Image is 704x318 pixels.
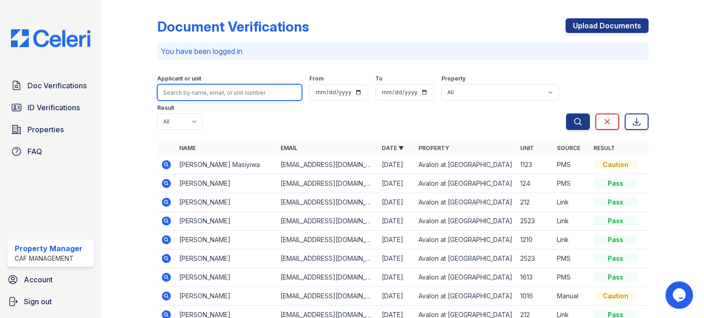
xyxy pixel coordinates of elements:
a: Sign out [4,292,98,311]
td: [PERSON_NAME] [176,268,277,287]
td: 212 [517,193,553,212]
td: [PERSON_NAME] Masiyiwa [176,156,277,174]
td: Avalon at [GEOGRAPHIC_DATA] [415,174,516,193]
label: Result [157,104,174,112]
div: Caution [594,291,638,301]
td: [DATE] [378,156,415,174]
img: CE_Logo_Blue-a8612792a0a2168367f1c8372b55b34899dd931a85d93a1a3d3e32e68fde9ad4.png [4,29,98,47]
a: FAQ [7,142,94,161]
td: Avalon at [GEOGRAPHIC_DATA] [415,193,516,212]
a: Property [418,145,449,151]
iframe: chat widget [665,281,695,309]
td: Avalon at [GEOGRAPHIC_DATA] [415,287,516,306]
div: CAF Management [15,254,82,263]
div: Pass [594,254,638,263]
td: [PERSON_NAME] [176,174,277,193]
a: ID Verifications [7,98,94,117]
td: [DATE] [378,249,415,268]
td: [PERSON_NAME] [176,212,277,231]
td: Avalon at [GEOGRAPHIC_DATA] [415,249,516,268]
div: Document Verifications [157,18,309,35]
td: [PERSON_NAME] [176,287,277,306]
label: From [309,75,324,82]
td: PMS [553,174,590,193]
td: [EMAIL_ADDRESS][DOMAIN_NAME] [277,249,378,268]
div: Property Manager [15,243,82,254]
td: [PERSON_NAME] [176,193,277,212]
td: 1016 [517,287,553,306]
td: 2523 [517,249,553,268]
a: Date ▼ [382,145,404,151]
label: Property [441,75,466,82]
span: Account [24,274,53,285]
td: Avalon at [GEOGRAPHIC_DATA] [415,156,516,174]
td: Link [553,212,590,231]
a: Name [179,145,196,151]
span: FAQ [27,146,42,157]
td: [EMAIL_ADDRESS][DOMAIN_NAME] [277,268,378,287]
td: Link [553,193,590,212]
div: Pass [594,216,638,226]
td: Avalon at [GEOGRAPHIC_DATA] [415,212,516,231]
a: Doc Verifications [7,76,94,95]
span: Properties [27,124,64,135]
td: [DATE] [378,212,415,231]
td: [EMAIL_ADDRESS][DOMAIN_NAME] [277,287,378,306]
td: Avalon at [GEOGRAPHIC_DATA] [415,231,516,249]
span: Doc Verifications [27,80,87,91]
td: Link [553,231,590,249]
td: Avalon at [GEOGRAPHIC_DATA] [415,268,516,287]
a: Account [4,270,98,289]
div: Pass [594,235,638,244]
a: Properties [7,120,94,139]
td: [DATE] [378,174,415,193]
td: [EMAIL_ADDRESS][DOMAIN_NAME] [277,231,378,249]
a: Unit [520,145,534,151]
td: 1613 [517,268,553,287]
p: You have been logged in [161,46,645,57]
td: [EMAIL_ADDRESS][DOMAIN_NAME] [277,212,378,231]
td: [DATE] [378,231,415,249]
td: 1123 [517,156,553,174]
td: [EMAIL_ADDRESS][DOMAIN_NAME] [277,174,378,193]
td: 124 [517,174,553,193]
a: Email [280,145,297,151]
label: Applicant or unit [157,75,201,82]
div: Pass [594,198,638,207]
span: Sign out [24,296,52,307]
td: 2523 [517,212,553,231]
a: Result [594,145,615,151]
td: 1210 [517,231,553,249]
td: [PERSON_NAME] [176,231,277,249]
td: [DATE] [378,268,415,287]
input: Search by name, email, or unit number [157,84,302,101]
td: [DATE] [378,193,415,212]
td: [EMAIL_ADDRESS][DOMAIN_NAME] [277,193,378,212]
div: Pass [594,273,638,282]
a: Source [557,145,580,151]
td: [EMAIL_ADDRESS][DOMAIN_NAME] [277,156,378,174]
div: Pass [594,179,638,188]
td: PMS [553,268,590,287]
td: PMS [553,249,590,268]
div: Caution [594,160,638,169]
a: Upload Documents [566,18,649,33]
td: [DATE] [378,287,415,306]
td: Manual [553,287,590,306]
td: PMS [553,156,590,174]
td: [PERSON_NAME] [176,249,277,268]
span: ID Verifications [27,102,80,113]
label: To [375,75,383,82]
